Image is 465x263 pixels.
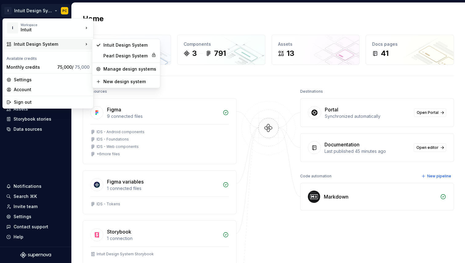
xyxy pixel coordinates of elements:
span: 75,000 / [57,64,89,70]
div: Settings [14,77,89,83]
div: Manage design systems [103,66,156,72]
div: I [7,22,18,33]
div: Workspace [21,23,83,27]
div: Account [14,87,89,93]
div: New design system [103,79,156,85]
div: Intuit Design System [14,41,83,47]
span: 75,000 [75,64,89,70]
div: Sign out [14,99,89,105]
div: Pearl Design System [103,53,149,59]
div: Available credits [4,52,92,62]
div: Intuit Design System [103,42,156,48]
div: Monthly credits [6,64,55,70]
div: Intuit [21,27,73,33]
